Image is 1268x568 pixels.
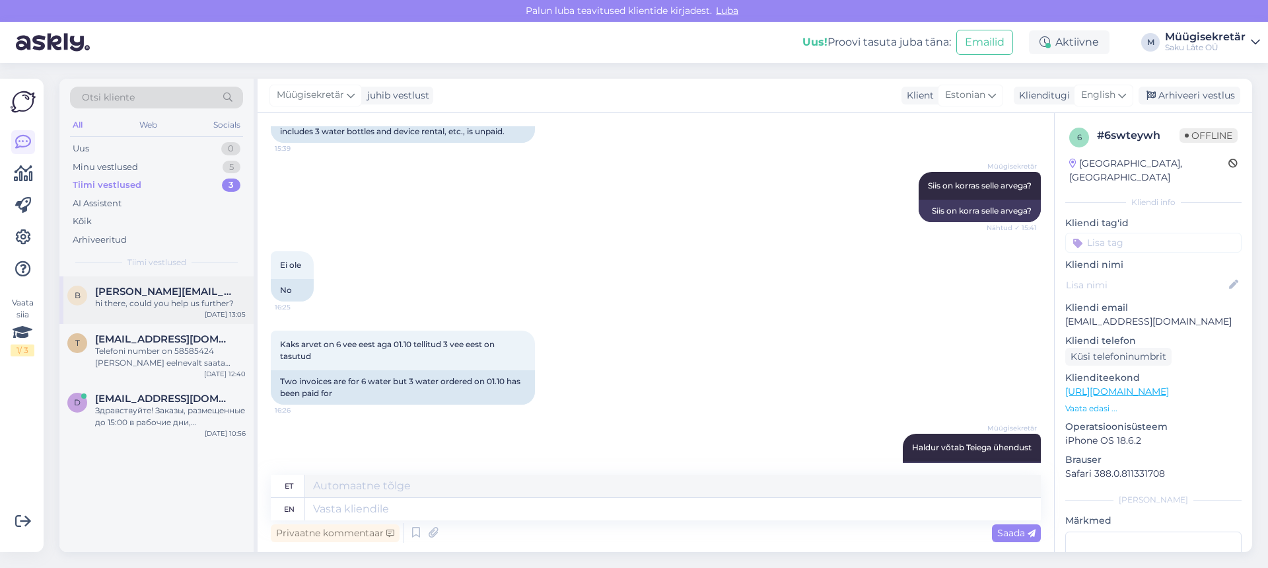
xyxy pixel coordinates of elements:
div: Klient [901,89,934,102]
p: Kliendi tag'id [1065,216,1242,230]
input: Lisa nimi [1066,278,1226,292]
input: Lisa tag [1065,233,1242,253]
img: Askly Logo [11,89,36,114]
div: Vaata siia [11,297,34,356]
p: Kliendi nimi [1065,258,1242,272]
div: 5 [223,161,240,174]
div: # 6swteywh [1097,128,1180,143]
button: Emailid [956,30,1013,55]
p: iPhone OS 18.6.2 [1065,434,1242,448]
p: Safari 388.0.811331708 [1065,467,1242,481]
p: Vaata edasi ... [1065,403,1242,415]
div: Minu vestlused [73,161,138,174]
span: Müügisekretär [987,423,1037,433]
div: 3 [222,179,240,192]
div: 1 / 3 [11,345,34,356]
div: Kõik [73,215,92,228]
div: juhib vestlust [362,89,429,102]
div: [DATE] 13:05 [205,309,246,319]
a: [URL][DOMAIN_NAME] [1065,385,1169,397]
div: Two invoices are for 6 water but 3 water ordered on 01.10 has been paid for [271,370,535,405]
span: benjamin.dieleman@supermart.shopping [95,286,232,298]
div: Uus [73,142,89,155]
div: [DATE] 12:40 [204,369,246,379]
span: Saada [997,527,1036,539]
p: Kliendi telefon [1065,334,1242,348]
a: MüügisekretärSaku Läte OÜ [1165,32,1260,53]
span: Siis on korras selle arvega? [928,181,1032,190]
div: 0 [221,142,240,155]
div: Telefoni number on 58585424 [PERSON_NAME] eelnevalt saata sõnum, siis tean kas kõnele vastata või... [95,345,246,369]
div: Socials [211,116,243,134]
div: et [285,475,293,497]
span: Tiimi vestlused [127,257,186,268]
div: Privaatne kommentaar [271,524,400,542]
div: No [271,279,314,302]
div: M [1141,33,1160,52]
div: en [284,498,295,520]
span: Haldur võtab Teiega ühendust [912,442,1032,452]
div: Saku Läte OÜ [1165,42,1246,53]
span: d [74,397,81,407]
div: Siis on korra selle arvega? [919,200,1041,222]
span: Müügisekretär [277,88,344,102]
div: [PERSON_NAME] [1065,494,1242,506]
div: AI Assistent [73,197,122,210]
span: Ei ole [280,260,301,270]
span: Estonian [945,88,985,102]
div: Haldur võtab Teiega ühendust [903,462,1041,484]
div: Klienditugi [1014,89,1070,102]
div: Küsi telefoninumbrit [1065,348,1172,366]
span: Luba [712,5,742,17]
div: All [70,116,85,134]
span: t [75,338,80,348]
div: Arhiveeritud [73,233,127,247]
span: Otsi kliente [82,91,135,104]
div: Tiimi vestlused [73,179,141,192]
div: Web [137,116,160,134]
div: hi there, could you help us further? [95,298,246,309]
p: Kliendi email [1065,301,1242,315]
b: Uus! [802,36,828,48]
span: Müügisekretär [987,161,1037,171]
span: Kaks arvet on 6 vee eest aga 01.10 tellitud 3 vee eest on tasutud [280,339,497,361]
div: Здравствуйте! Заказы, размещенные до 15:00 в рабочие дни, выполняются в течение 1-3 рабочих дней.... [95,405,246,428]
div: Arhiveeri vestlus [1139,87,1240,104]
span: English [1081,88,1115,102]
span: Offline [1180,128,1238,143]
p: Märkmed [1065,514,1242,528]
div: Aktiivne [1029,30,1109,54]
div: [DATE] 10:56 [205,428,246,438]
span: du@arttek.ee [95,393,232,405]
p: Klienditeekond [1065,371,1242,385]
p: [EMAIL_ADDRESS][DOMAIN_NAME] [1065,315,1242,329]
span: 6 [1077,132,1082,142]
span: b [75,290,81,300]
div: Proovi tasuta juba täna: [802,34,951,50]
span: Nähtud ✓ 15:41 [987,223,1037,233]
div: Müügisekretär [1165,32,1246,42]
div: [GEOGRAPHIC_DATA], [GEOGRAPHIC_DATA] [1069,157,1228,184]
span: 15:39 [275,143,324,153]
span: tiinamartinfeld@gmail.com [95,333,232,345]
span: 16:25 [275,302,324,312]
p: Operatsioonisüsteem [1065,420,1242,434]
span: 16:26 [275,405,324,415]
div: Kliendi info [1065,196,1242,208]
p: Brauser [1065,453,1242,467]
